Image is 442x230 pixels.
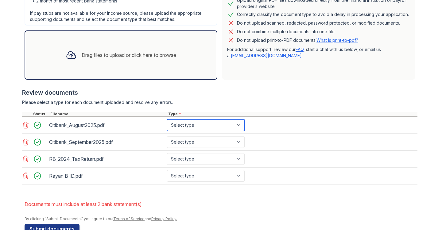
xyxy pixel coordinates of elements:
p: For additional support, review our , start a chat with us below, or email us at [227,46,410,59]
a: [EMAIL_ADDRESS][DOMAIN_NAME] [231,53,302,58]
div: Correctly classify the document type to avoid a delay in processing your application. [237,11,409,18]
div: Status [32,112,49,117]
a: Terms of Service [113,216,145,221]
div: Do not upload scanned, redacted, password protected, or modified documents. [237,19,400,27]
div: Filename [49,112,167,117]
p: Do not upload print-to-PDF documents. [237,37,358,43]
a: What is print-to-pdf? [316,38,358,43]
div: RB_2024_TaxReturn.pdf [49,154,165,164]
div: Citibank_September2025.pdf [49,137,165,147]
a: FAQ [296,47,304,52]
div: Review documents [22,88,417,97]
div: Type [167,112,417,117]
a: Privacy Policy. [151,216,177,221]
div: Citibank_August2025.pdf [49,120,165,130]
div: By clicking "Submit Documents," you agree to our and [25,216,417,221]
li: Documents must include at least 2 bank statement(s) [25,198,417,210]
div: Do not combine multiple documents into one file. [237,28,335,35]
div: Drag files to upload or click here to browse [82,51,176,59]
div: Please select a type for each document uploaded and resolve any errors. [22,99,417,105]
div: Rayan B ID.pdf [49,171,165,181]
